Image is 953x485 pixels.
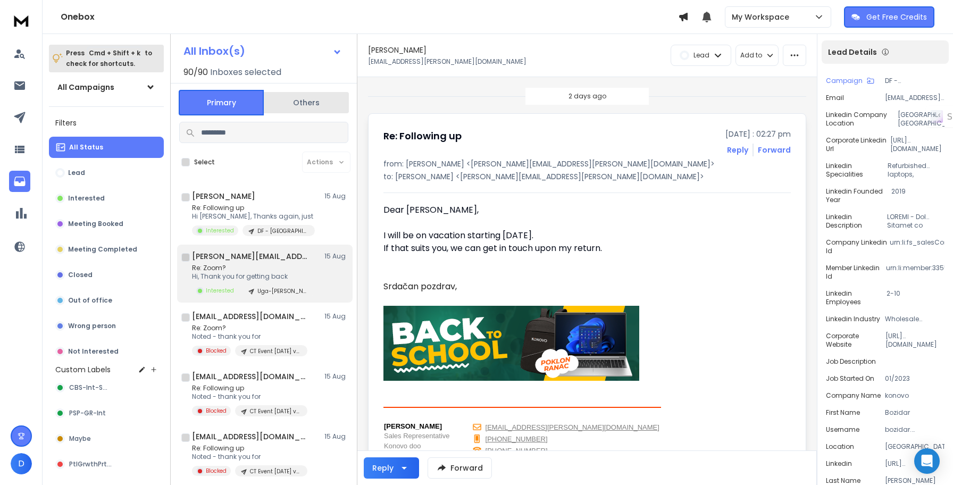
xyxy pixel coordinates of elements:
[49,188,164,209] button: Interested
[826,357,876,366] p: Job Description
[891,187,944,204] p: 2019
[758,145,791,155] div: Forward
[192,311,309,322] h1: [EMAIL_ADDRESS][DOMAIN_NAME]
[11,11,32,30] img: logo
[49,137,164,158] button: All Status
[826,213,887,230] p: Linkedin Description
[49,341,164,362] button: Not Interested
[192,392,307,401] p: Noted - thank you for
[68,169,85,177] p: Lead
[69,434,91,443] span: Maybe
[69,409,106,417] span: PSP-GR-Int
[192,384,307,392] p: Re: Following up
[192,212,315,221] p: Hi [PERSON_NAME], Thanks again, just
[250,467,301,475] p: CT Event [DATE] v2 FU.2
[384,431,450,441] p: Sales Representative
[57,82,114,93] h1: All Campaigns
[68,194,105,203] p: Interested
[192,444,307,453] p: Re: Following up
[740,51,762,60] p: Add to
[693,51,709,60] p: Lead
[826,94,844,102] p: Email
[192,251,309,262] h1: [PERSON_NAME][EMAIL_ADDRESS][DOMAIN_NAME]
[826,425,859,434] p: username
[383,129,462,144] h1: Re: Following up
[826,374,874,383] p: Job Started On
[826,77,874,85] button: Campaign
[206,467,227,475] p: Blocked
[826,77,863,85] p: Campaign
[192,204,315,212] p: Re: Following up
[49,77,164,98] button: All Campaigns
[826,238,890,255] p: Company Linkedin Id
[49,428,164,449] button: Maybe
[486,435,548,443] a: [PHONE_NUMBER]
[49,454,164,475] button: PtlGrwthPrtnr
[826,459,852,468] p: linkedin
[49,377,164,398] button: CBS-Int-Sell
[887,213,944,230] p: LOREMI - Dol Sitamet co Adipiscing Elitse Doeiusmo t Incididunt.\u\lAboreetdol m ALIQUA, enima mi...
[324,312,348,321] p: 15 Aug
[826,187,891,204] p: Linkedin Founded Year
[324,432,348,441] p: 15 Aug
[68,245,137,254] p: Meeting Completed
[324,192,348,200] p: 15 Aug
[826,332,885,349] p: Corporate Website
[11,453,32,474] button: D
[383,158,791,169] p: from: [PERSON_NAME] <[PERSON_NAME][EMAIL_ADDRESS][PERSON_NAME][DOMAIN_NAME]>
[383,229,694,242] div: I will be on vacation starting [DATE].
[826,162,888,179] p: Linkedin Specialities
[383,280,457,292] span: Srdačan pozdrav,
[486,447,548,455] a: [PHONE_NUMBER]
[49,239,164,260] button: Meeting Completed
[384,441,450,451] p: Konovo doo
[66,48,152,69] p: Press to check for shortcuts.
[364,457,419,479] button: Reply
[192,272,315,281] p: Hi, Thank you for getting back
[826,136,890,153] p: Corporate Linkedin Url
[826,476,860,485] p: Last Name
[428,457,492,479] button: Forward
[68,347,119,356] p: Not Interested
[49,403,164,424] button: PSP-GR-Int
[206,347,227,355] p: Blocked
[885,315,944,323] p: Wholesale Computer Equipment
[49,315,164,337] button: Wrong person
[49,115,164,130] h3: Filters
[49,290,164,311] button: Out of office
[725,129,791,139] p: [DATE] : 02:27 pm
[888,162,944,179] p: Refurbished laptops, Refurbished monitors, Refurbished Macbook, Refurbished Mobiles, Refabrikovan...
[885,374,944,383] p: 01/2023
[250,347,301,355] p: CT Event [DATE] v2 FU.2
[192,431,309,442] h1: [EMAIL_ADDRESS][DOMAIN_NAME]
[192,324,307,332] p: Re: Zoom?
[890,136,944,153] p: [URL][DOMAIN_NAME]
[727,145,748,155] button: Reply
[179,90,264,115] button: Primary
[192,453,307,461] p: Noted - thank you for
[250,407,301,415] p: CT Event [DATE] v2 FU.2
[828,47,877,57] p: Lead Details
[55,364,111,375] h3: Custom Labels
[49,264,164,286] button: Closed
[87,47,142,59] span: Cmd + Shift + k
[183,46,245,56] h1: All Inbox(s)
[885,408,944,417] p: Bozidar
[383,171,791,182] p: to: [PERSON_NAME] <[PERSON_NAME][EMAIL_ADDRESS][PERSON_NAME][DOMAIN_NAME]>
[486,423,659,431] a: [EMAIL_ADDRESS][PERSON_NAME][DOMAIN_NAME]
[68,296,112,305] p: Out of office
[192,191,255,202] h1: [PERSON_NAME]
[826,264,886,281] p: Member Linkedin Id
[324,372,348,381] p: 15 Aug
[826,408,860,417] p: First Name
[384,422,450,431] p: [PERSON_NAME]
[372,463,394,473] div: Reply
[192,264,315,272] p: Re: Zoom?
[885,94,944,102] p: [EMAIL_ADDRESS][PERSON_NAME][DOMAIN_NAME]
[885,77,944,85] p: DF - [GEOGRAPHIC_DATA] - FU.1.2
[192,371,309,382] h1: [EMAIL_ADDRESS][DOMAIN_NAME]
[69,383,110,392] span: CBS-Int-Sell
[866,12,927,22] p: Get Free Credits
